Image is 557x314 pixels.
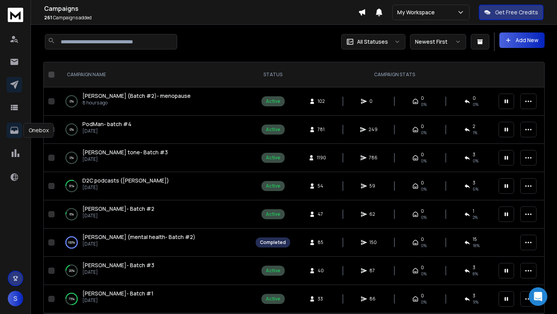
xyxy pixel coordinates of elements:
span: 2 [473,123,475,130]
th: CAMPAIGN NAME [58,62,251,87]
span: 249 [369,126,378,133]
td: 20%[PERSON_NAME]- Batch #3[DATE] [58,257,251,285]
p: 0 % [70,97,74,105]
p: 6 % [70,210,74,218]
div: Open Intercom Messenger [529,287,547,306]
button: Add New [499,32,545,48]
td: 0%PodMan- batch #4[DATE] [58,116,251,144]
span: 0 [421,293,424,299]
p: Get Free Credits [495,9,538,16]
span: 1 [473,208,474,214]
span: [PERSON_NAME] (Batch #2)- menopause [82,92,191,99]
a: [PERSON_NAME] (Batch #2)- menopause [82,92,191,100]
span: 1190 [317,155,326,161]
p: All Statuses [357,38,388,46]
div: Active [266,211,280,217]
span: [PERSON_NAME]- Batch #1 [82,290,154,297]
span: 0 [421,208,424,214]
div: Completed [260,239,286,246]
span: 0 [421,265,424,271]
span: 6 % [473,186,478,192]
td: 0%[PERSON_NAME] tone- Batch #3[DATE] [58,144,251,172]
span: [PERSON_NAME] (mental health- Batch #2) [82,233,195,241]
span: 0% [473,101,478,108]
div: Active [266,183,280,189]
td: 6%[PERSON_NAME]- Batch #2[DATE] [58,200,251,229]
span: 0% [421,242,427,249]
p: 20 % [69,267,75,275]
span: 0 [369,98,377,104]
span: 781 [318,126,325,133]
span: 15 [473,236,477,242]
a: [PERSON_NAME]- Batch #2 [82,205,154,213]
div: Active [266,268,280,274]
span: 0 [421,152,424,158]
p: [DATE] [82,297,154,304]
td: 31%D2C podcasts ([PERSON_NAME])[DATE] [58,172,251,200]
button: Get Free Credits [479,5,543,20]
div: Active [266,98,280,104]
p: 31 % [69,182,74,190]
a: [PERSON_NAME] tone- Batch #3 [82,148,168,156]
div: Active [266,155,280,161]
button: Newest First [410,34,466,49]
span: 1 % [473,130,477,136]
p: [DATE] [82,156,168,162]
span: 0 [421,180,424,186]
span: 0% [421,186,427,192]
a: [PERSON_NAME]- Batch #1 [82,290,154,297]
span: 102 [318,98,325,104]
div: Onebox [24,123,54,138]
span: 47 [318,211,325,217]
p: 0 % [70,126,74,133]
span: PodMan- batch #4 [82,120,132,128]
span: 86 [369,296,377,302]
td: 75%[PERSON_NAME]- Batch #1[DATE] [58,285,251,313]
span: 0% [421,214,427,220]
span: 0 % [473,158,478,164]
span: 0 [421,236,424,242]
button: S [8,291,23,306]
span: 62 [369,211,377,217]
span: 786 [369,155,378,161]
span: 9 % [473,299,478,305]
span: 150 [369,239,377,246]
span: 2 % [473,214,478,220]
span: 87 [369,268,377,274]
a: D2C podcasts ([PERSON_NAME]) [82,177,169,184]
p: [DATE] [82,241,195,247]
span: 3 [473,180,475,186]
img: logo [8,8,23,22]
span: 0% [421,101,427,108]
p: 0 % [70,154,74,162]
p: [DATE] [82,128,132,134]
p: 8 hours ago [82,100,191,106]
span: 54 [318,183,325,189]
span: 0 [421,95,424,101]
td: 0%[PERSON_NAME] (Batch #2)- menopause8 hours ago [58,87,251,116]
span: 59 [369,183,377,189]
h1: Campaigns [44,4,358,13]
span: D2C podcasts ([PERSON_NAME]) [82,177,169,184]
span: 0% [421,158,427,164]
p: 100 % [68,239,75,246]
span: 0% [421,130,427,136]
span: 0% [421,271,427,277]
span: 85 [318,239,325,246]
p: Campaigns added [44,15,358,21]
p: [DATE] [82,213,154,219]
p: My Workspace [397,9,438,16]
span: 40 [318,268,325,274]
a: [PERSON_NAME]- Batch #3 [82,261,154,269]
span: 18 % [473,242,480,249]
span: 3 [473,152,475,158]
span: 261 [44,14,52,21]
span: 33 [318,296,325,302]
p: 75 % [68,295,75,303]
p: [DATE] [82,184,169,191]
